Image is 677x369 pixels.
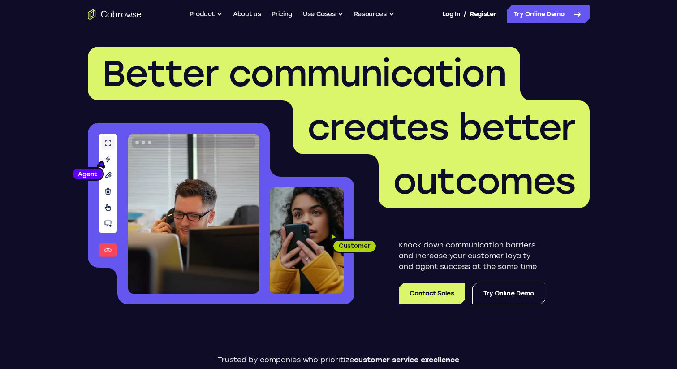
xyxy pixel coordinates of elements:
span: creates better [307,106,575,149]
button: Resources [354,5,394,23]
a: Try Online Demo [507,5,590,23]
a: Register [470,5,496,23]
a: About us [233,5,261,23]
a: Try Online Demo [472,283,545,304]
span: Better communication [102,52,506,95]
a: Contact Sales [399,283,465,304]
a: Pricing [272,5,292,23]
img: A customer support agent talking on the phone [128,134,259,294]
span: customer service excellence [354,356,459,364]
a: Log In [442,5,460,23]
span: outcomes [393,160,575,203]
a: Go to the home page [88,9,142,20]
img: A customer holding their phone [270,187,344,294]
button: Product [190,5,223,23]
span: / [464,9,466,20]
p: Knock down communication barriers and increase your customer loyalty and agent success at the sam... [399,240,545,272]
button: Use Cases [303,5,343,23]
